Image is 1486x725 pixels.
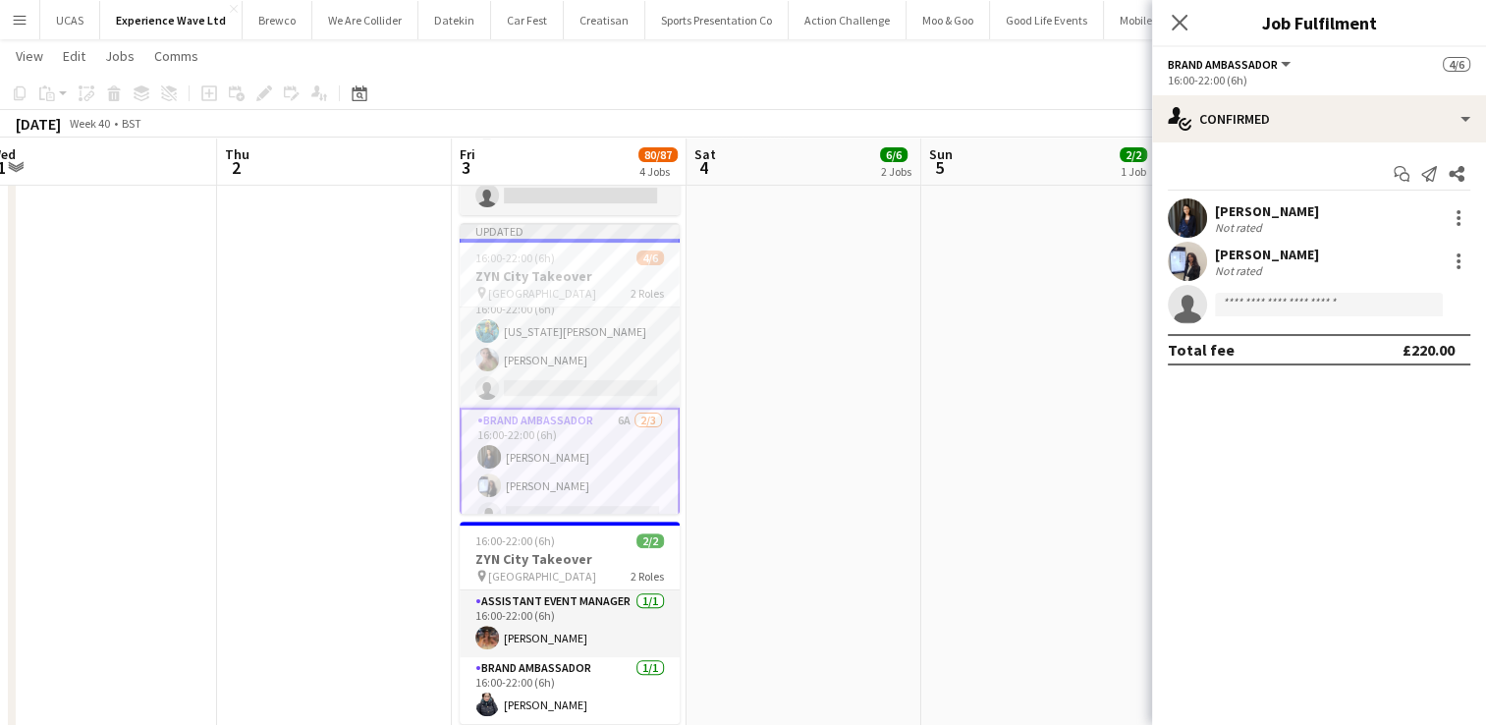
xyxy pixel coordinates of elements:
h3: ZYN City Takeover [460,267,680,285]
div: BST [122,116,141,131]
app-card-role: Assistant Event Manager2/316:00-22:00 (6h)[US_STATE][PERSON_NAME][PERSON_NAME] [460,284,680,408]
span: 4/6 [636,251,664,265]
span: 6/6 [880,147,908,162]
button: Mobile Photo Booth [GEOGRAPHIC_DATA] [1104,1,1341,39]
div: [DATE] [16,114,61,134]
h3: Job Fulfilment [1152,10,1486,35]
button: UCAS [40,1,100,39]
div: Total fee [1168,340,1235,360]
span: Comms [154,47,198,65]
button: Sports Presentation Co [645,1,789,39]
span: Thu [225,145,249,163]
span: 16:00-22:00 (6h) [475,251,555,265]
span: 4 [691,156,716,179]
span: 2 [222,156,249,179]
div: 16:00-22:00 (6h) [1168,73,1470,87]
button: Datekin [418,1,491,39]
span: 2 Roles [631,286,664,301]
span: Jobs [105,47,135,65]
div: Confirmed [1152,95,1486,142]
button: Creatisan [564,1,645,39]
span: 4/6 [1443,57,1470,72]
div: [PERSON_NAME] [1215,246,1319,263]
h3: ZYN City Takeover [460,550,680,568]
span: Week 40 [65,116,114,131]
button: Good Life Events [990,1,1104,39]
span: View [16,47,43,65]
span: 16:00-22:00 (6h) [475,533,555,548]
a: Jobs [97,43,142,69]
span: 5 [926,156,953,179]
div: Updated [460,223,680,239]
button: Action Challenge [789,1,907,39]
span: Brand Ambassador [1168,57,1278,72]
div: Not rated [1215,220,1266,235]
span: [GEOGRAPHIC_DATA] [488,569,596,584]
a: View [8,43,51,69]
span: 2 Roles [631,569,664,584]
span: Fri [460,145,475,163]
app-card-role: Brand Ambassador6A2/316:00-22:00 (6h)[PERSON_NAME][PERSON_NAME] [460,408,680,535]
button: Moo & Goo [907,1,990,39]
a: Edit [55,43,93,69]
span: 2/2 [636,533,664,548]
span: Edit [63,47,85,65]
button: Experience Wave Ltd [100,1,243,39]
div: 1 Job [1121,164,1146,179]
div: Not rated [1215,263,1266,278]
a: Comms [146,43,206,69]
button: Brewco [243,1,312,39]
div: 4 Jobs [639,164,677,179]
span: Sun [929,145,953,163]
span: 3 [457,156,475,179]
button: Car Fest [491,1,564,39]
app-card-role: Brand Ambassador1/116:00-22:00 (6h)[PERSON_NAME] [460,657,680,724]
app-card-role: Assistant Event Manager1/116:00-22:00 (6h)[PERSON_NAME] [460,590,680,657]
button: Brand Ambassador [1168,57,1293,72]
span: [GEOGRAPHIC_DATA] [488,286,596,301]
span: 2/2 [1120,147,1147,162]
span: 80/87 [638,147,678,162]
span: Sat [694,145,716,163]
app-job-card: Updated16:00-22:00 (6h)4/6ZYN City Takeover [GEOGRAPHIC_DATA]2 RolesAssistant Event Manager2/316:... [460,223,680,514]
app-job-card: 16:00-22:00 (6h)2/2ZYN City Takeover [GEOGRAPHIC_DATA]2 RolesAssistant Event Manager1/116:00-22:0... [460,522,680,724]
button: We Are Collider [312,1,418,39]
div: £220.00 [1403,340,1455,360]
div: [PERSON_NAME] [1215,202,1319,220]
div: 2 Jobs [881,164,911,179]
